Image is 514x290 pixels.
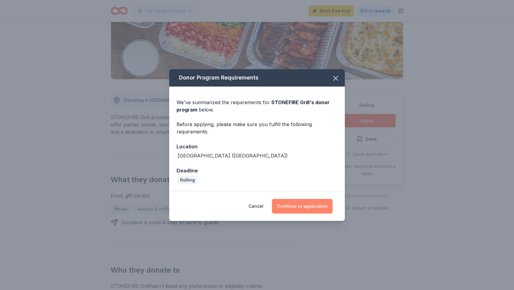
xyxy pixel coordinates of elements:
[177,99,337,113] div: We've summarized the requirements for below.
[177,121,337,135] div: Before applying, please make sure you fulfill the following requirements:
[272,199,333,214] button: Continue to application
[248,199,263,214] button: Cancel
[169,69,345,87] div: Donor Program Requirements
[178,152,288,159] div: [GEOGRAPHIC_DATA] ([GEOGRAPHIC_DATA])
[178,176,197,184] div: Rolling
[177,167,337,175] div: Deadline
[177,143,337,150] div: Location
